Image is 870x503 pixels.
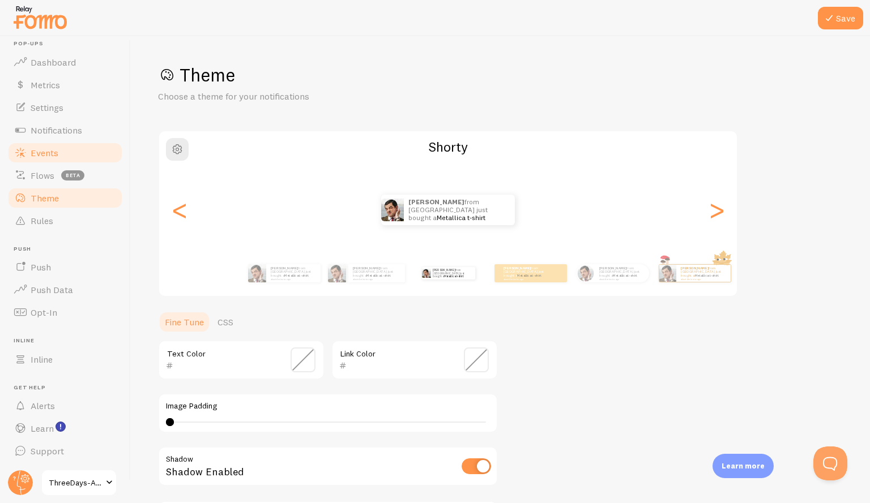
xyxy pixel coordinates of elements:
p: from [GEOGRAPHIC_DATA] just bought a [599,266,645,280]
a: Metallica t-shirt [517,273,541,278]
span: Settings [31,102,63,113]
a: Metallica t-shirt [437,213,485,222]
a: Flows beta [7,164,123,187]
p: from [GEOGRAPHIC_DATA] just bought a [271,266,316,280]
span: Push Data [31,284,73,295]
a: Learn [7,417,123,440]
span: Flows [31,170,54,181]
p: from [GEOGRAPHIC_DATA] just bought a [433,267,471,280]
span: Push [31,261,51,273]
img: Fomo [659,265,676,282]
p: Learn more [722,461,765,471]
div: Shadow Enabled [158,446,498,488]
strong: [PERSON_NAME] [433,268,455,272]
p: from [GEOGRAPHIC_DATA] just bought a [504,266,549,280]
span: Theme [31,192,59,204]
a: Support [7,440,123,462]
span: beta [61,170,84,180]
strong: [PERSON_NAME] [353,266,380,270]
a: Dashboard [7,51,123,74]
a: Rules [7,209,123,232]
a: Metallica t-shirt [613,273,637,278]
iframe: Help Scout Beacon - Open [813,446,847,480]
a: Theme [7,187,123,209]
strong: [PERSON_NAME] [504,266,531,270]
a: Alerts [7,394,123,417]
strong: [PERSON_NAME] [408,197,464,206]
a: Metallica t-shirt [444,274,463,278]
span: Get Help [14,384,123,392]
p: from [GEOGRAPHIC_DATA] just bought a [353,266,400,280]
span: Inline [14,337,123,345]
strong: [PERSON_NAME] [681,266,708,270]
a: Events [7,141,123,164]
a: Metallica t-shirt [694,273,719,278]
div: Learn more [713,454,774,478]
small: about 4 minutes ago [271,278,315,280]
small: about 4 minutes ago [504,278,548,280]
a: Metallica t-shirt [284,273,309,278]
h1: Theme [158,63,843,87]
img: Fomo [248,264,266,282]
span: Metrics [31,79,60,91]
img: Fomo [577,265,594,281]
a: Metrics [7,74,123,96]
small: about 4 minutes ago [353,278,399,280]
a: Opt-In [7,301,123,324]
strong: [PERSON_NAME] [271,266,298,270]
div: Next slide [710,169,723,251]
a: Settings [7,96,123,119]
a: Push [7,256,123,278]
small: about 4 minutes ago [599,278,643,280]
p: Choose a theme for your notifications [158,90,430,103]
div: Previous slide [173,169,186,251]
a: Metallica t-shirt [366,273,391,278]
strong: [PERSON_NAME] [599,266,626,270]
span: ThreeDays-AWeek [49,476,103,489]
a: Push Data [7,278,123,301]
span: Pop-ups [14,40,123,48]
a: CSS [211,311,240,333]
label: Image Padding [166,401,490,411]
span: Opt-In [31,307,57,318]
a: Fine Tune [158,311,211,333]
span: Dashboard [31,57,76,68]
span: Events [31,147,58,158]
a: ThreeDays-AWeek [41,469,117,496]
span: Alerts [31,400,55,411]
a: Inline [7,348,123,371]
svg: <p>Watch New Feature Tutorials!</p> [56,422,66,432]
img: Fomo [421,269,430,278]
h2: Shorty [159,138,737,156]
span: Learn [31,423,54,434]
p: from [GEOGRAPHIC_DATA] just bought a [681,266,726,280]
span: Notifications [31,124,82,136]
a: Notifications [7,119,123,141]
span: Push [14,246,123,253]
span: Support [31,445,64,457]
span: Rules [31,215,53,226]
small: about 4 minutes ago [681,278,725,280]
img: Fomo [328,264,346,282]
img: fomo-relay-logo-orange.svg [12,3,69,32]
img: Fomo [381,199,404,221]
p: from [GEOGRAPHIC_DATA] just bought a [408,195,504,225]
span: Inline [31,354,53,365]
